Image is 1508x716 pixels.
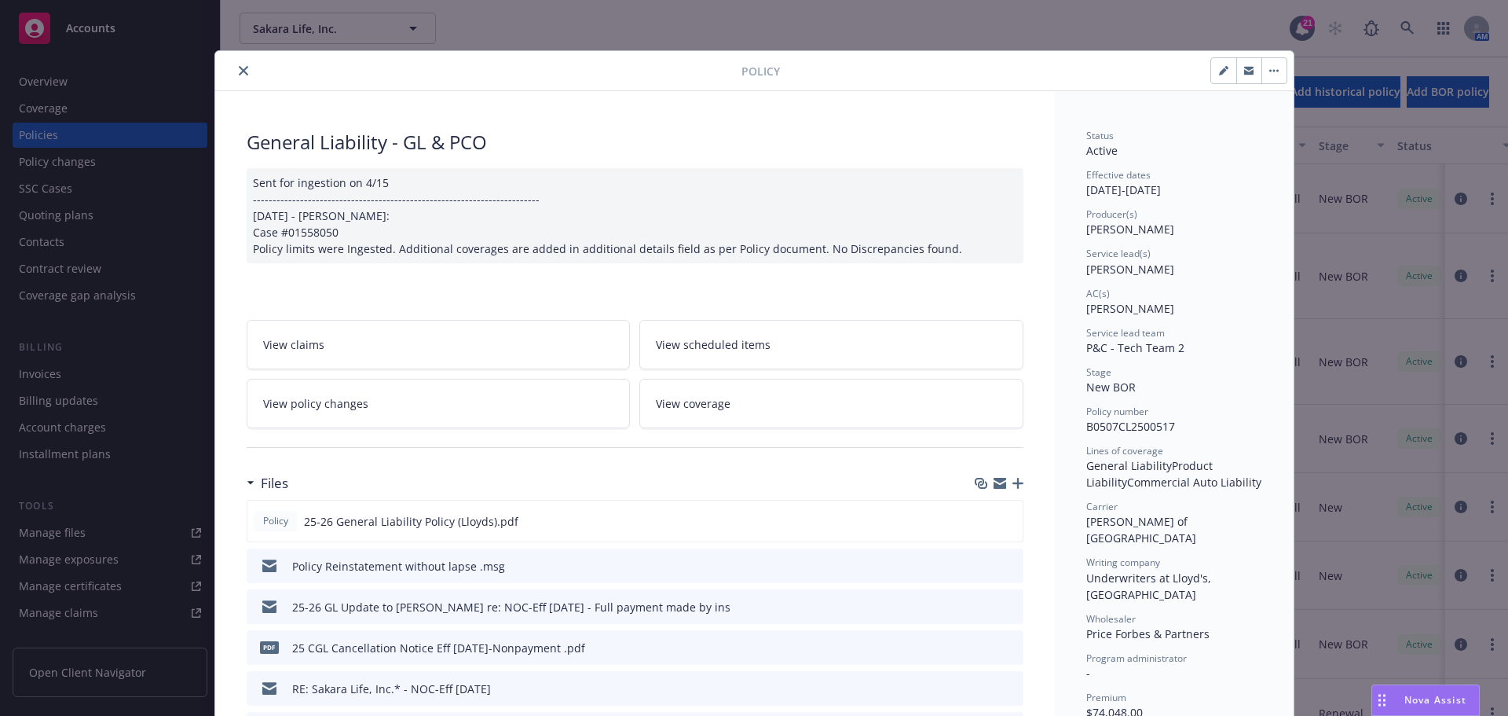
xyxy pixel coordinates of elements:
[1086,419,1175,434] span: B0507CL2500517
[1086,287,1110,300] span: AC(s)
[292,640,585,656] div: 25 CGL Cancellation Notice Eff [DATE]-Nonpayment .pdf
[656,395,730,412] span: View coverage
[247,129,1023,156] div: General Liability - GL & PCO
[1086,666,1090,681] span: -
[1003,640,1017,656] button: preview file
[1003,681,1017,697] button: preview file
[1086,143,1118,158] span: Active
[1086,652,1187,665] span: Program administrator
[1086,514,1196,545] span: [PERSON_NAME] of [GEOGRAPHIC_DATA]
[247,379,631,428] a: View policy changes
[1086,500,1118,513] span: Carrier
[261,473,288,494] h3: Files
[260,641,279,653] span: pdf
[978,558,990,575] button: download file
[1086,626,1210,641] span: Price Forbes & Partners
[977,513,990,530] button: download file
[1404,693,1466,707] span: Nova Assist
[263,336,324,353] span: View claims
[1086,247,1151,260] span: Service lead(s)
[292,558,505,575] div: Policy Reinstatement without lapse .msg
[1127,475,1261,490] span: Commercial Auto Liability
[263,395,368,412] span: View policy changes
[639,320,1023,369] a: View scheduled items
[1003,558,1017,575] button: preview file
[978,681,990,697] button: download file
[292,681,491,697] div: RE: Sakara Life, Inc.* - NOC-Eff [DATE]
[1086,612,1136,626] span: Wholesaler
[1086,444,1163,457] span: Lines of coverage
[1086,207,1137,221] span: Producer(s)
[292,599,730,615] div: 25-26 GL Update to [PERSON_NAME] re: NOC-Eff [DATE] - Full payment made by ins
[656,336,770,353] span: View scheduled items
[260,514,291,528] span: Policy
[1086,380,1136,395] span: New BOR
[304,513,518,530] span: 25-26 General Liability Policy (Lloyds).pdf
[234,61,253,80] button: close
[1086,222,1174,237] span: [PERSON_NAME]
[1086,326,1165,340] span: Service lead team
[247,168,1023,263] div: Sent for ingestion on 4/15 ----------------------------------------------------------------------...
[1372,685,1392,715] div: Drag to move
[978,640,990,656] button: download file
[639,379,1023,428] a: View coverage
[1086,691,1126,704] span: Premium
[978,599,990,615] button: download file
[1086,405,1148,418] span: Policy number
[1086,458,1172,473] span: General Liability
[1086,262,1174,277] span: [PERSON_NAME]
[1003,599,1017,615] button: preview file
[1086,556,1160,569] span: Writing company
[741,63,780,79] span: Policy
[1086,168,1151,182] span: Effective dates
[1086,365,1111,379] span: Stage
[247,320,631,369] a: View claims
[1086,458,1216,490] span: Product Liability
[1086,301,1174,316] span: [PERSON_NAME]
[1086,571,1214,602] span: Underwriters at Lloyd's, [GEOGRAPHIC_DATA]
[1371,685,1480,716] button: Nova Assist
[247,473,288,494] div: Files
[1086,129,1114,142] span: Status
[1086,340,1184,355] span: P&C - Tech Team 2
[1002,513,1016,530] button: preview file
[1086,168,1262,198] div: [DATE] - [DATE]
